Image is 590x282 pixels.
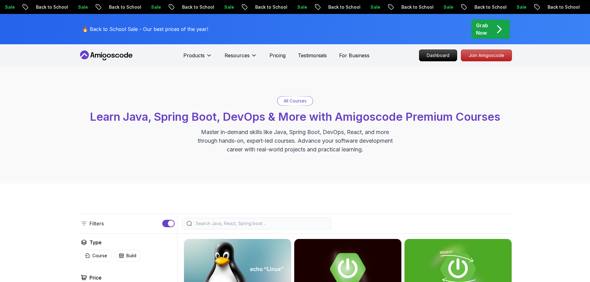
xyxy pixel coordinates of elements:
a: Dashboard [419,50,457,61]
p: Resources [225,52,250,59]
p: Back to School [476,4,518,10]
p: Master in-demand skills like Java, Spring Boot, DevOps, React, and more through hands-on, expert-... [191,128,399,154]
p: Back to School [256,4,299,10]
p: Products [183,52,205,59]
h2: Type [90,239,102,246]
button: Course [81,250,111,262]
p: All Courses [284,98,307,104]
p: Sale [445,4,465,10]
p: Sale [372,4,391,10]
button: Build [115,250,140,262]
p: 🔥 Back to School Sale - Our best prices of the year! [82,25,208,33]
p: Sale [79,4,99,10]
input: Search Java, React, Spring boot ... [194,220,327,227]
p: Back to School [110,4,152,10]
p: Dashboard [419,50,457,61]
p: Build [126,253,136,259]
p: Filters [90,220,104,227]
p: Back to School [403,4,445,10]
p: Back to School [330,4,372,10]
span: Learn Java, Spring Boot, DevOps & More with Amigoscode Premium Courses [90,110,500,124]
a: For Business [339,52,369,59]
p: Grab Now [476,22,488,37]
p: Sale [225,4,245,10]
a: Pricing [269,52,286,59]
h2: Price [90,274,102,281]
p: Course [92,253,107,259]
p: Sale [152,4,172,10]
button: Resources [225,52,257,64]
a: Testimonials [298,52,327,59]
p: Sale [299,4,318,10]
p: Sale [6,4,26,10]
a: Join Amigoscode [461,50,512,61]
p: Sale [518,4,538,10]
button: Products [183,52,212,64]
p: Back to School [37,4,79,10]
p: Back to School [183,4,225,10]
